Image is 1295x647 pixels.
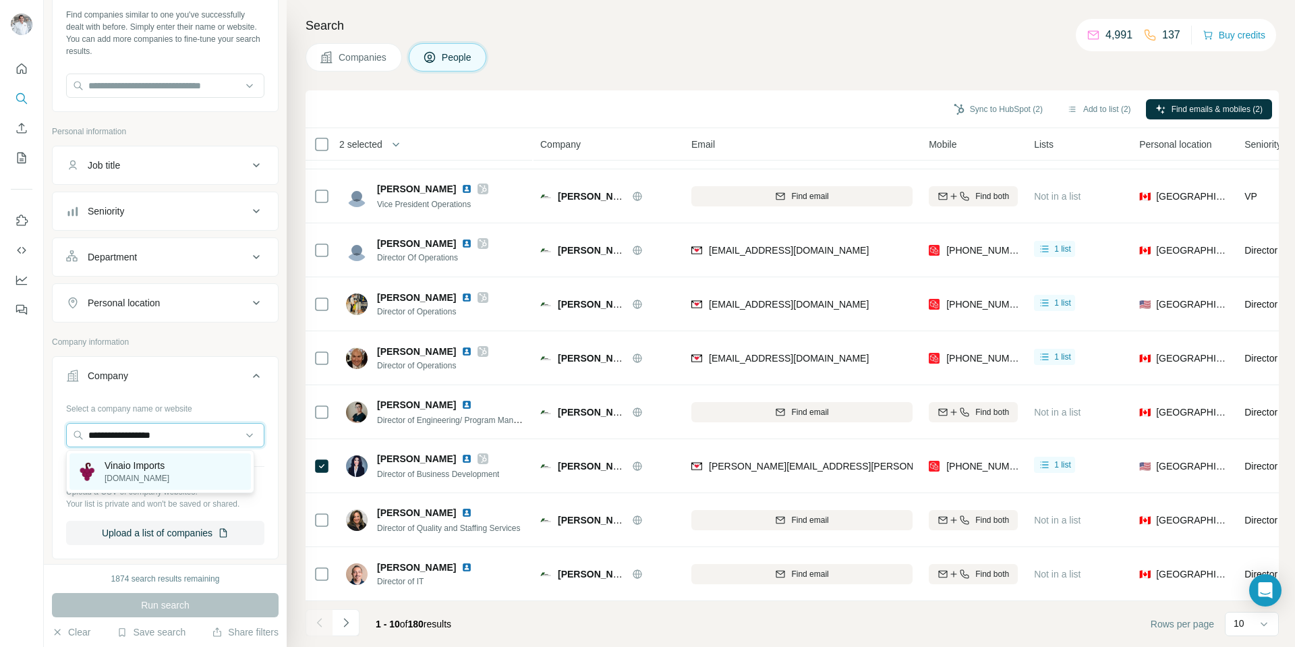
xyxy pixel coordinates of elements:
[346,401,368,423] img: Avatar
[1244,353,1277,364] span: Director
[929,564,1018,584] button: Find both
[1156,244,1228,257] span: [GEOGRAPHIC_DATA]
[691,510,913,530] button: Find email
[1139,459,1151,473] span: 🇺🇸
[691,564,913,584] button: Find email
[52,336,279,348] p: Company information
[691,186,913,206] button: Find email
[377,345,456,358] span: [PERSON_NAME]
[346,186,368,207] img: Avatar
[558,353,724,364] span: [PERSON_NAME] Industrial Services
[408,619,424,629] span: 180
[975,514,1009,526] span: Find both
[377,291,456,304] span: [PERSON_NAME]
[1203,26,1265,45] button: Buy credits
[306,16,1279,35] h4: Search
[540,407,551,418] img: Logo of Hearn Industrial Services
[461,562,472,573] img: LinkedIn logo
[540,138,581,151] span: Company
[1139,244,1151,257] span: 🇨🇦
[1054,459,1071,471] span: 1 list
[540,245,551,256] img: Logo of Hearn Industrial Services
[117,625,185,639] button: Save search
[1156,513,1228,527] span: [GEOGRAPHIC_DATA]
[558,515,724,526] span: [PERSON_NAME] Industrial Services
[1058,99,1141,119] button: Add to list (2)
[929,459,940,473] img: provider prospeo logo
[709,461,1025,472] span: [PERSON_NAME][EMAIL_ADDRESS][PERSON_NAME][DOMAIN_NAME]
[540,569,551,580] img: Logo of Hearn Industrial Services
[377,237,456,250] span: [PERSON_NAME]
[1244,191,1257,202] span: VP
[1139,513,1151,527] span: 🇨🇦
[929,186,1018,206] button: Find both
[377,306,488,318] span: Director of Operations
[975,568,1009,580] span: Find both
[1034,407,1081,418] span: Not in a list
[1105,27,1132,43] p: 4,991
[377,200,471,209] span: Vice President Operations
[11,298,32,322] button: Feedback
[540,191,551,202] img: Logo of Hearn Industrial Services
[377,470,499,479] span: Director of Business Development
[1172,103,1263,115] span: Find emails & mobiles (2)
[11,57,32,81] button: Quick start
[339,51,388,64] span: Companies
[540,515,551,526] img: Logo of Hearn Industrial Services
[1151,617,1214,631] span: Rows per page
[377,414,545,425] span: Director of Engineering/ Program Management
[975,406,1009,418] span: Find both
[461,453,472,464] img: LinkedIn logo
[1139,190,1151,203] span: 🇨🇦
[11,116,32,140] button: Enrich CSV
[88,250,137,264] div: Department
[709,245,869,256] span: [EMAIL_ADDRESS][DOMAIN_NAME]
[1244,569,1277,580] span: Director
[929,351,940,365] img: provider prospeo logo
[1034,138,1054,151] span: Lists
[53,195,278,227] button: Seniority
[53,360,278,397] button: Company
[66,498,264,510] p: Your list is private and won't be saved or shared.
[461,346,472,357] img: LinkedIn logo
[377,182,456,196] span: [PERSON_NAME]
[1034,515,1081,526] span: Not in a list
[105,472,169,484] p: [DOMAIN_NAME]
[346,293,368,315] img: Avatar
[53,149,278,181] button: Job title
[377,575,488,588] span: Director of IT
[376,619,451,629] span: results
[975,190,1009,202] span: Find both
[1156,567,1228,581] span: [GEOGRAPHIC_DATA]
[1156,351,1228,365] span: [GEOGRAPHIC_DATA]
[1054,297,1071,309] span: 1 list
[946,299,1031,310] span: [PHONE_NUMBER]
[377,252,488,264] span: Director Of Operations
[709,299,869,310] span: [EMAIL_ADDRESS][DOMAIN_NAME]
[377,452,456,466] span: [PERSON_NAME]
[66,397,264,415] div: Select a company name or website
[88,204,124,218] div: Seniority
[11,268,32,292] button: Dashboard
[558,245,724,256] span: [PERSON_NAME] Industrial Services
[377,506,456,519] span: [PERSON_NAME]
[66,9,264,57] div: Find companies similar to one you've successfully dealt with before. Simply enter their name or w...
[400,619,408,629] span: of
[1244,245,1277,256] span: Director
[558,299,724,310] span: [PERSON_NAME] Industrial Services
[346,240,368,261] img: Avatar
[88,296,160,310] div: Personal location
[1139,405,1151,419] span: 🇨🇦
[929,510,1018,530] button: Find both
[461,507,472,518] img: LinkedIn logo
[377,524,521,533] span: Director of Quality and Staffing Services
[78,462,96,481] img: Vinaio Imports
[1156,405,1228,419] span: [GEOGRAPHIC_DATA]
[1244,461,1277,472] span: Director
[377,398,456,412] span: [PERSON_NAME]
[461,292,472,303] img: LinkedIn logo
[1162,27,1180,43] p: 137
[944,99,1052,119] button: Sync to HubSpot (2)
[333,609,359,636] button: Navigate to next page
[376,619,400,629] span: 1 - 10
